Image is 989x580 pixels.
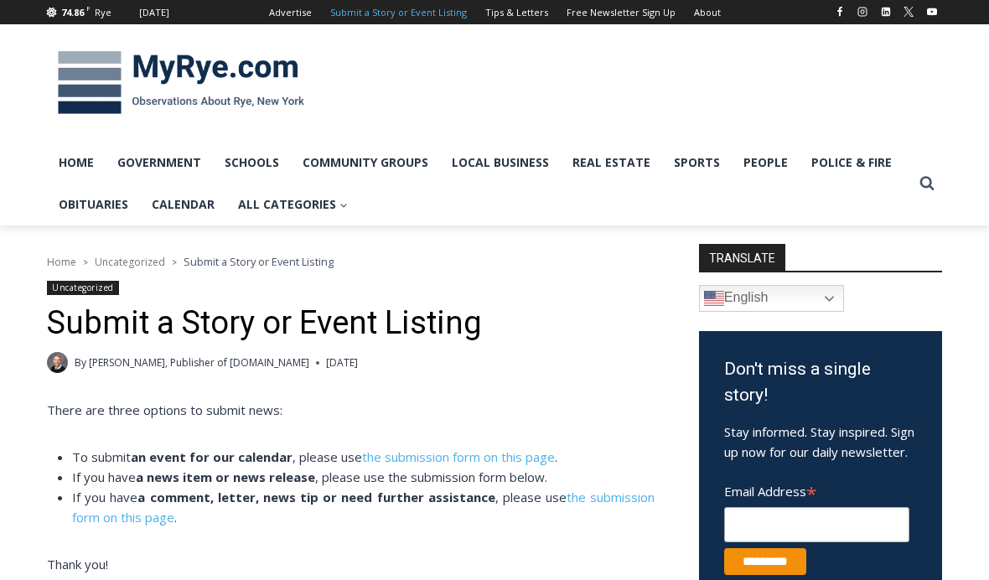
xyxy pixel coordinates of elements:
li: If you have , please use . [72,487,655,527]
a: Obituaries [47,184,140,225]
a: English [699,285,844,312]
div: Rye [95,5,111,20]
p: Stay informed. Stay inspired. Sign up now for our daily newsletter. [724,422,917,462]
strong: a news item or news release [136,469,315,485]
p: There are three options to submit news: [47,400,655,420]
a: Instagram [852,2,872,22]
img: MyRye.com [47,39,315,127]
a: Sports [662,142,732,184]
a: Community Groups [291,142,440,184]
nav: Primary Navigation [47,142,912,226]
a: Local Business [440,142,561,184]
a: Schools [213,142,291,184]
span: By [75,355,86,370]
h1: Submit a Story or Event Listing [47,304,655,343]
a: Home [47,142,106,184]
a: Uncategorized [95,255,165,269]
p: Thank you! [47,554,655,574]
a: Police & Fire [800,142,904,184]
span: 74.86 [61,6,84,18]
img: en [704,288,724,308]
strong: an event for our calendar [131,448,293,465]
span: All Categories [238,195,348,214]
h3: Don't miss a single story! [724,356,917,409]
button: View Search Form [912,168,942,199]
a: All Categories [226,184,360,225]
span: > [172,256,177,268]
a: Author image [47,352,68,373]
strong: TRANSLATE [699,244,785,271]
a: Home [47,255,76,269]
span: > [83,256,88,268]
div: [DATE] [139,5,169,20]
span: Submit a Story or Event Listing [184,254,334,269]
label: Email Address [724,474,909,505]
nav: Breadcrumbs [47,253,655,270]
a: X [898,2,919,22]
a: Linkedin [876,2,896,22]
a: Facebook [830,2,850,22]
li: If you have , please use the submission form below. [72,467,655,487]
a: the submission form on this page [362,448,555,465]
a: Government [106,142,213,184]
time: [DATE] [326,355,358,370]
a: Uncategorized [47,281,119,295]
a: Real Estate [561,142,662,184]
li: To submit , please use . [72,447,655,467]
a: [PERSON_NAME], Publisher of [DOMAIN_NAME] [89,355,309,370]
a: YouTube [922,2,942,22]
strong: a comment, letter, news tip or need further assistance [137,489,495,505]
a: People [732,142,800,184]
span: F [86,3,91,13]
a: Calendar [140,184,226,225]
